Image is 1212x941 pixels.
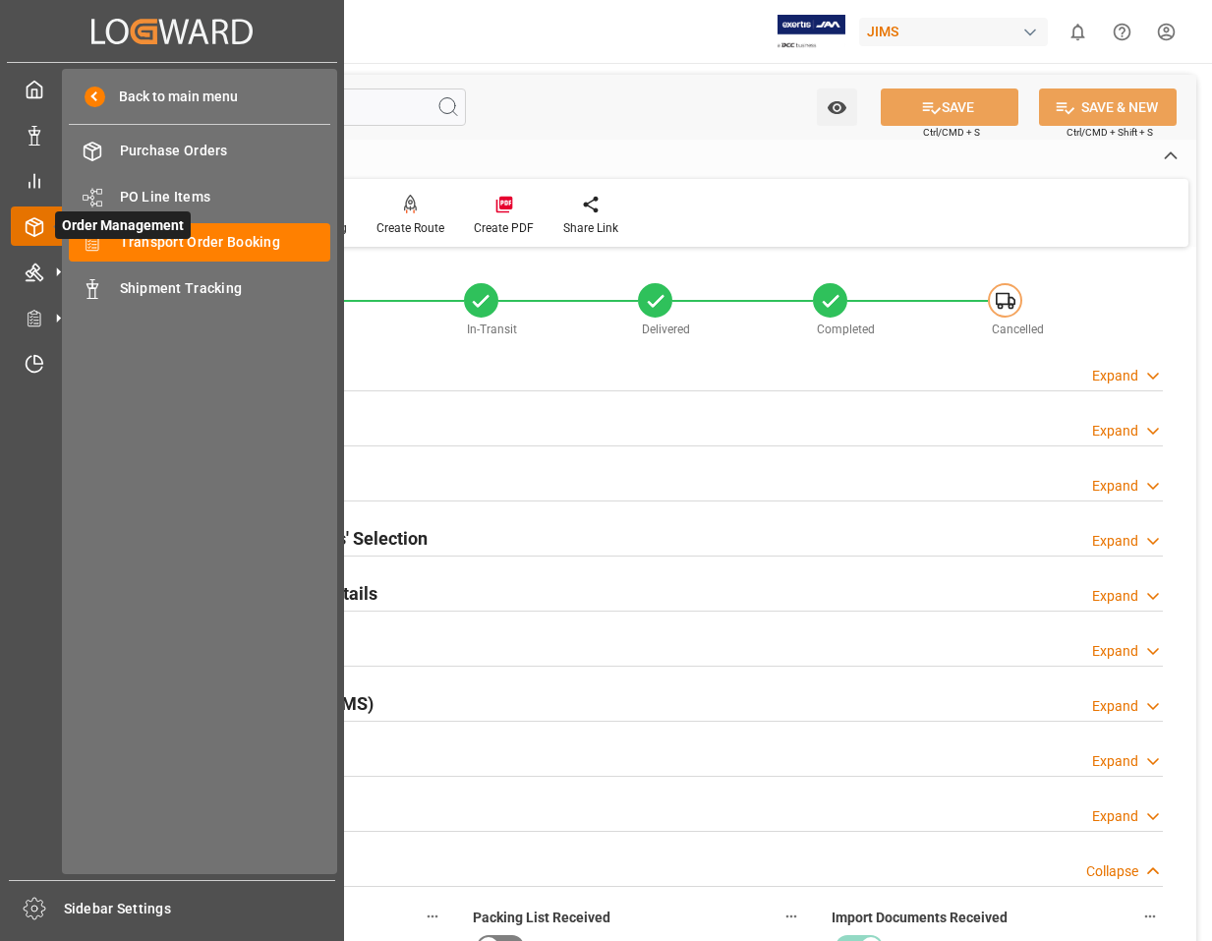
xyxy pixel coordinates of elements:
a: My Cockpit [11,70,333,108]
span: Order Management [55,211,191,239]
div: Create Route [376,219,444,237]
button: Import Documents Received [1137,904,1163,929]
button: Shipping instructions SENT [420,904,445,929]
span: Cancelled [992,323,1044,336]
div: Share Link [563,219,618,237]
span: Ctrl/CMD + Shift + S [1067,125,1153,140]
div: Expand [1092,806,1138,827]
span: Back to main menu [105,87,238,107]
div: Expand [1092,696,1138,717]
button: JIMS [859,13,1056,50]
button: SAVE [881,88,1018,126]
div: Expand [1092,366,1138,386]
div: Expand [1092,531,1138,552]
span: Ctrl/CMD + S [923,125,980,140]
button: Help Center [1100,10,1144,54]
div: Expand [1092,586,1138,607]
div: Collapse [1086,861,1138,882]
span: Sidebar Settings [64,899,336,919]
a: PO Line Items [69,177,330,215]
span: Import Documents Received [832,908,1008,928]
div: Create PDF [474,219,534,237]
div: Expand [1092,641,1138,662]
a: Transport Order Booking [69,223,330,262]
button: SAVE & NEW [1039,88,1177,126]
span: Shipment Tracking [120,278,331,299]
div: Expand [1092,476,1138,497]
button: Packing List Received [779,904,804,929]
span: PO Line Items [120,187,331,207]
img: Exertis%20JAM%20-%20Email%20Logo.jpg_1722504956.jpg [778,15,845,49]
span: Delivered [642,323,690,336]
span: Purchase Orders [120,141,331,161]
span: Transport Order Booking [120,232,331,253]
a: Timeslot Management V2 [11,344,333,382]
span: Packing List Received [473,908,610,928]
div: Expand [1092,421,1138,441]
div: JIMS [859,18,1048,46]
span: Completed [817,323,875,336]
button: open menu [817,88,857,126]
a: Shipment Tracking [69,268,330,307]
div: Expand [1092,751,1138,772]
a: Data Management [11,115,333,153]
a: Purchase Orders [69,132,330,170]
span: In-Transit [467,323,517,336]
a: My Reports [11,161,333,200]
button: show 0 new notifications [1056,10,1100,54]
